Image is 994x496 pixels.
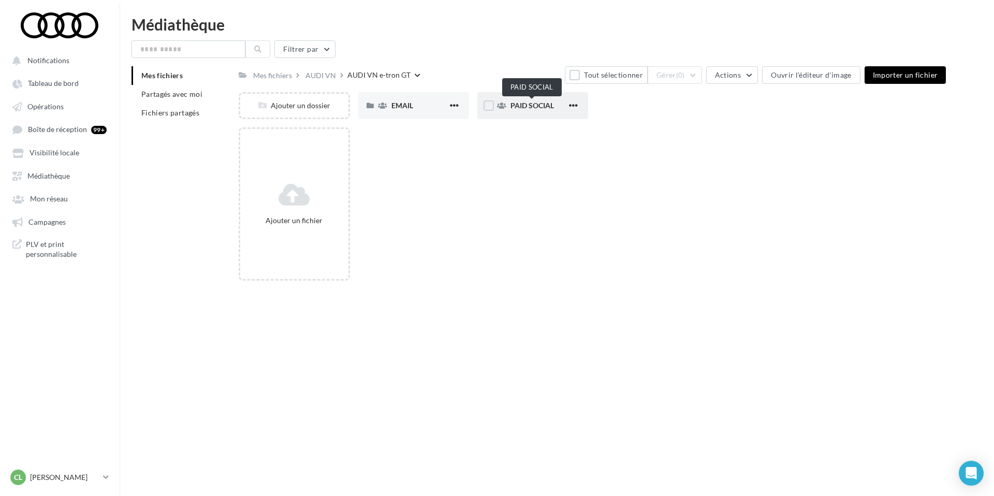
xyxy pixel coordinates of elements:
a: PLV et print personnalisable [6,235,113,264]
button: Ouvrir l'éditeur d'image [762,66,860,84]
button: Importer un fichier [865,66,946,84]
div: PAID SOCIAL [502,78,562,96]
div: 99+ [91,126,107,134]
span: PLV et print personnalisable [26,239,107,259]
span: Partagés avec moi [141,90,202,98]
div: AUDI VN [305,70,336,81]
span: (0) [676,71,685,79]
button: Notifications [6,51,109,69]
p: [PERSON_NAME] [30,472,99,483]
span: Cl [14,472,22,483]
span: Opérations [27,102,64,111]
a: Mon réseau [6,189,113,208]
button: Gérer(0) [648,66,702,84]
div: AUDI VN e-tron GT [347,70,411,80]
span: Médiathèque [27,171,70,180]
a: Visibilité locale [6,143,113,162]
span: PAID SOCIAL [510,101,554,110]
a: Tableau de bord [6,74,113,92]
a: Médiathèque [6,166,113,185]
span: Importer un fichier [873,70,938,79]
a: Cl [PERSON_NAME] [8,468,111,487]
span: Visibilité locale [30,149,79,157]
button: Filtrer par [274,40,335,58]
span: EMAIL [391,101,413,110]
span: Fichiers partagés [141,108,199,117]
div: Open Intercom Messenger [959,461,984,486]
div: Ajouter un dossier [240,100,348,111]
span: Tableau de bord [28,79,79,88]
span: Actions [715,70,741,79]
a: Opérations [6,97,113,115]
span: Mes fichiers [141,71,183,80]
button: Tout sélectionner [565,66,648,84]
div: Médiathèque [131,17,982,32]
a: Campagnes [6,212,113,231]
button: Actions [706,66,758,84]
div: Ajouter un fichier [244,215,344,226]
span: Campagnes [28,217,66,226]
a: Boîte de réception 99+ [6,120,113,139]
span: Boîte de réception [28,125,87,134]
span: Mon réseau [30,195,68,203]
span: Notifications [27,56,69,65]
div: Mes fichiers [253,70,292,81]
